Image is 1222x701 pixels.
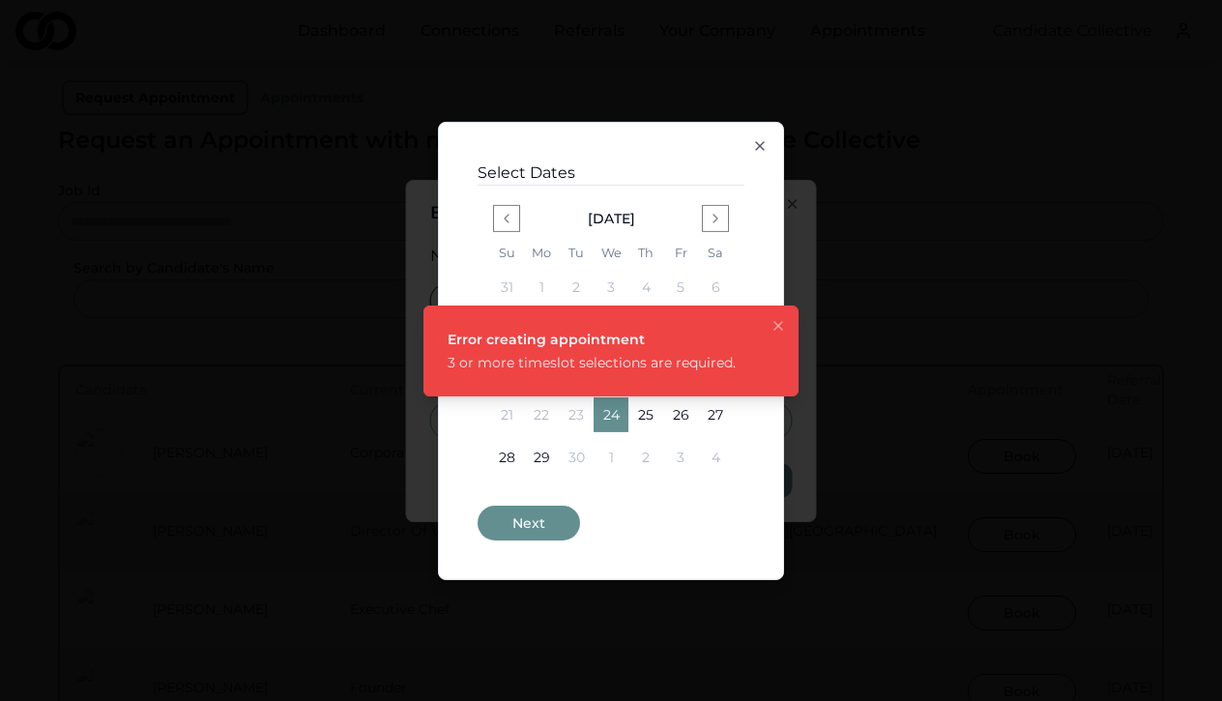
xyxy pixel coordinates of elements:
[663,397,698,432] button: 26
[489,440,524,475] button: 28
[594,397,628,432] button: 24
[524,440,559,475] button: 29
[448,330,736,349] div: Error creating appointment
[698,243,733,261] th: Saturday
[524,243,559,261] th: Monday
[559,243,594,261] th: Tuesday
[698,397,733,432] button: 27
[478,506,580,540] button: Next
[448,353,736,372] div: 3 or more timeslot selections are required.
[478,161,744,184] h3: Select Dates
[493,204,520,231] button: Go to previous month
[702,204,729,231] button: Go to next month
[628,397,663,432] button: 25
[594,243,628,261] th: Wednesday
[588,208,635,227] div: [DATE]
[663,243,698,261] th: Friday
[628,243,663,261] th: Thursday
[489,243,524,261] th: Sunday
